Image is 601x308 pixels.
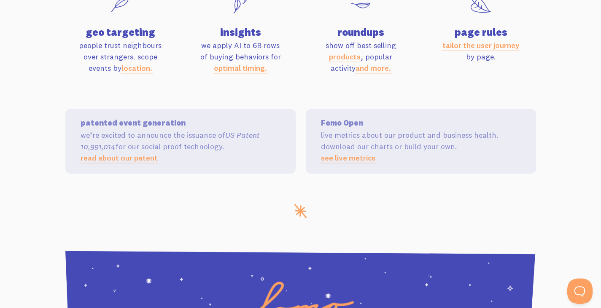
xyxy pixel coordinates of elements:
p: live metrics about our product and business health. download our charts or build your own. [321,129,521,163]
em: US Patent 10,991,014 [81,130,260,151]
a: and more. [356,63,391,73]
a: optimal timing. [214,63,267,73]
h4: geo targeting [65,27,175,37]
h4: roundups [306,27,416,37]
h4: insights [186,27,296,37]
h5: Fomo Open [321,119,521,127]
h4: page rules [426,27,536,37]
p: people trust neighbours over strangers. scope events by [65,40,175,74]
p: show off best selling , popular activity [306,40,416,74]
a: read about our patent [81,153,158,163]
p: we apply AI to 6B rows of buying behaviors for [186,40,296,74]
p: by page. [426,40,536,62]
a: tailor the user journey [442,40,520,50]
h5: patented event generation [81,119,280,127]
iframe: Help Scout Beacon - Open [567,279,593,304]
a: products [329,52,361,62]
a: location. [121,63,152,73]
a: see live metrics [321,153,375,163]
p: we’re excited to announce the issuance of for our social proof technology. [81,129,280,163]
